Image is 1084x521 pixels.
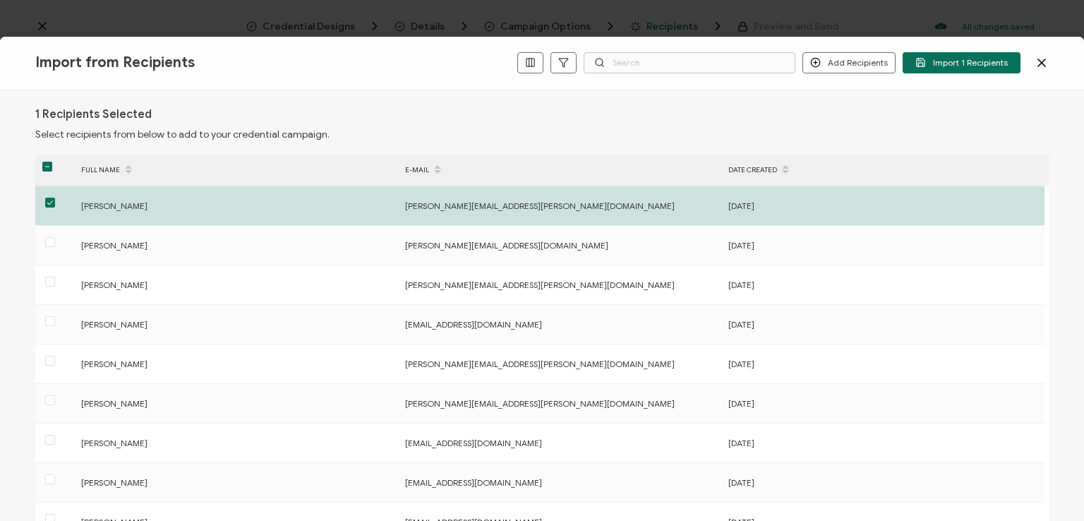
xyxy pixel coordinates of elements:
span: [PERSON_NAME] [81,359,147,369]
span: [DATE] [728,280,754,290]
span: [PERSON_NAME] [81,319,147,330]
span: [PERSON_NAME] [81,438,147,448]
span: [EMAIL_ADDRESS][DOMAIN_NAME] [405,319,542,330]
h1: 1 Recipients Selected [35,107,152,121]
span: [DATE] [728,200,754,211]
span: [DATE] [728,438,754,448]
span: [PERSON_NAME][EMAIL_ADDRESS][PERSON_NAME][DOMAIN_NAME] [405,359,675,369]
span: Select recipients from below to add to your credential campaign. [35,128,330,140]
button: Add Recipients [802,52,896,73]
span: [PERSON_NAME][EMAIL_ADDRESS][PERSON_NAME][DOMAIN_NAME] [405,280,675,290]
span: Import 1 Recipients [915,57,1008,68]
span: [DATE] [728,359,754,369]
div: FULL NAME [74,158,398,182]
div: DATE CREATED [721,158,1044,182]
span: [PERSON_NAME][EMAIL_ADDRESS][DOMAIN_NAME] [405,240,608,251]
button: Import 1 Recipients [903,52,1020,73]
span: [PERSON_NAME] [81,398,147,409]
span: [PERSON_NAME] [81,280,147,290]
span: [DATE] [728,319,754,330]
span: [PERSON_NAME] [81,200,147,211]
span: [EMAIL_ADDRESS][DOMAIN_NAME] [405,438,542,448]
input: Search [584,52,795,73]
span: Import from Recipients [35,54,195,71]
span: [PERSON_NAME][EMAIL_ADDRESS][PERSON_NAME][DOMAIN_NAME] [405,398,675,409]
span: [PERSON_NAME] [81,240,147,251]
span: [EMAIL_ADDRESS][DOMAIN_NAME] [405,477,542,488]
span: [PERSON_NAME] [81,477,147,488]
iframe: Chat Widget [1013,453,1084,521]
span: [PERSON_NAME][EMAIL_ADDRESS][PERSON_NAME][DOMAIN_NAME] [405,200,675,211]
div: E-MAIL [398,158,721,182]
span: [DATE] [728,240,754,251]
span: [DATE] [728,477,754,488]
span: [DATE] [728,398,754,409]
